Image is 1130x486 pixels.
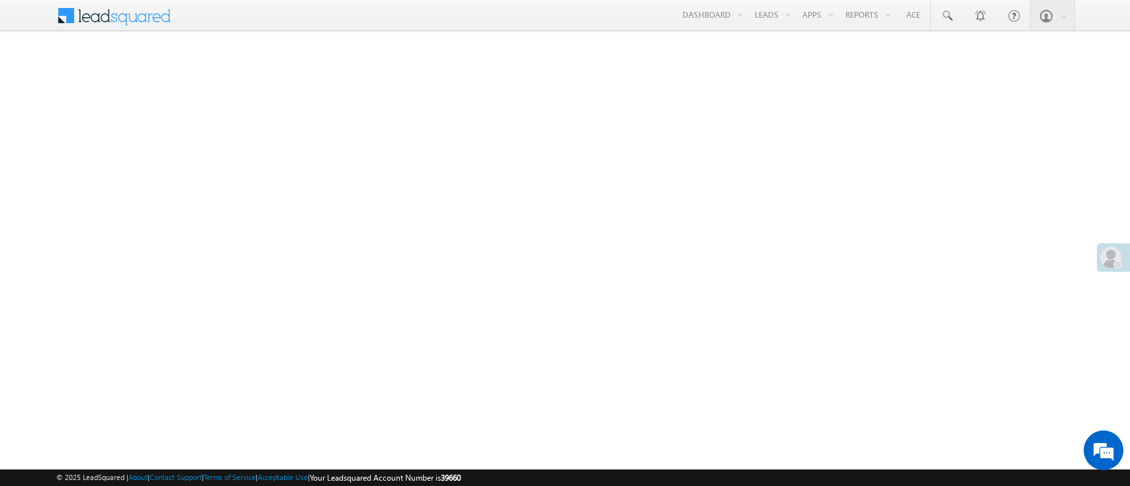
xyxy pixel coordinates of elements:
[56,471,461,484] span: © 2025 LeadSquared | | | | |
[258,473,308,481] a: Acceptable Use
[128,473,148,481] a: About
[310,473,461,483] span: Your Leadsquared Account Number is
[150,473,202,481] a: Contact Support
[441,473,461,483] span: 39660
[204,473,256,481] a: Terms of Service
